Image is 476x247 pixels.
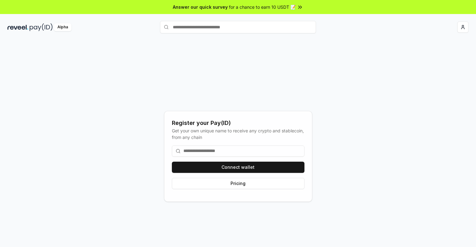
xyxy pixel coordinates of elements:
button: Pricing [172,178,304,189]
button: Connect wallet [172,162,304,173]
span: Answer our quick survey [173,4,228,10]
span: for a chance to earn 10 USDT 📝 [229,4,296,10]
div: Register your Pay(ID) [172,119,304,127]
div: Alpha [54,23,71,31]
img: reveel_dark [7,23,28,31]
img: pay_id [30,23,53,31]
div: Get your own unique name to receive any crypto and stablecoin, from any chain [172,127,304,140]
